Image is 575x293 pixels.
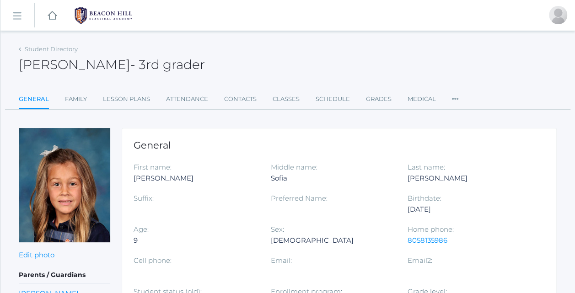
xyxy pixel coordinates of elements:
[408,256,432,265] label: Email2:
[408,204,531,215] div: [DATE]
[273,90,300,108] a: Classes
[316,90,350,108] a: Schedule
[408,90,436,108] a: Medical
[224,90,257,108] a: Contacts
[166,90,208,108] a: Attendance
[19,250,54,259] a: Edit photo
[270,194,327,202] label: Preferred Name:
[134,225,149,234] label: Age:
[25,45,78,53] a: Student Directory
[270,256,291,265] label: Email:
[134,140,545,150] h1: General
[134,173,257,184] div: [PERSON_NAME]
[408,225,454,234] label: Home phone:
[270,173,393,184] div: Sofia
[134,163,172,171] label: First name:
[366,90,392,108] a: Grades
[270,235,393,246] div: [DEMOGRAPHIC_DATA]
[270,163,317,171] label: Middle name:
[69,4,138,27] img: 1_BHCALogos-05.png
[408,173,531,184] div: [PERSON_NAME]
[408,236,447,245] a: 8058135986
[549,6,567,24] div: Ashley Scrudato
[65,90,87,108] a: Family
[408,163,445,171] label: Last name:
[19,90,49,110] a: General
[134,194,154,202] label: Suffix:
[270,225,284,234] label: Sex:
[130,57,205,72] span: - 3rd grader
[19,58,205,72] h2: [PERSON_NAME]
[408,194,441,202] label: Birthdate:
[134,235,257,246] div: 9
[19,128,110,242] img: Isabella Scrudato
[103,90,150,108] a: Lesson Plans
[134,256,172,265] label: Cell phone:
[19,267,110,283] h5: Parents / Guardians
